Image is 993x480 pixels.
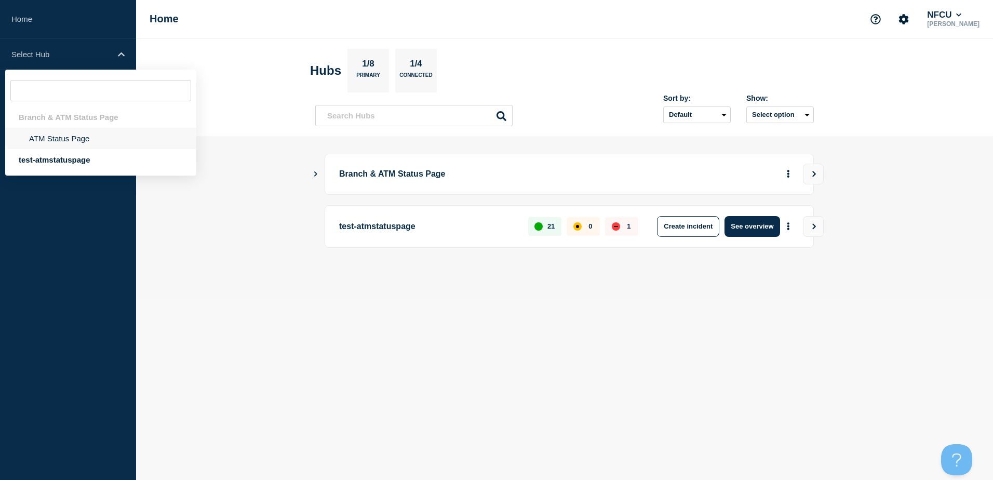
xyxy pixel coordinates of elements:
[573,222,582,231] div: affected
[941,444,972,475] iframe: Help Scout Beacon - Open
[724,216,780,237] button: See overview
[865,8,887,30] button: Support
[310,63,341,78] h2: Hubs
[746,94,814,102] div: Show:
[663,106,731,123] select: Sort by
[627,222,630,230] p: 1
[925,20,982,28] p: [PERSON_NAME]
[339,165,626,184] p: Branch & ATM Status Page
[803,216,824,237] button: View
[782,165,795,184] button: More actions
[534,222,543,231] div: up
[5,149,196,170] div: test-atmstatuspage
[11,50,111,59] p: Select Hub
[588,222,592,230] p: 0
[657,216,719,237] button: Create incident
[893,8,915,30] button: Account settings
[803,164,824,184] button: View
[746,106,814,123] button: Select option
[399,72,432,83] p: Connected
[150,13,179,25] h1: Home
[356,72,380,83] p: Primary
[5,128,196,149] li: ATM Status Page
[925,10,963,20] button: NFCU
[782,217,795,236] button: More actions
[406,59,426,72] p: 1/4
[547,222,555,230] p: 21
[339,216,516,237] p: test-atmstatuspage
[358,59,379,72] p: 1/8
[313,170,318,178] button: Show Connected Hubs
[663,94,731,102] div: Sort by:
[315,105,513,126] input: Search Hubs
[5,106,196,128] div: Branch & ATM Status Page
[612,222,620,231] div: down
